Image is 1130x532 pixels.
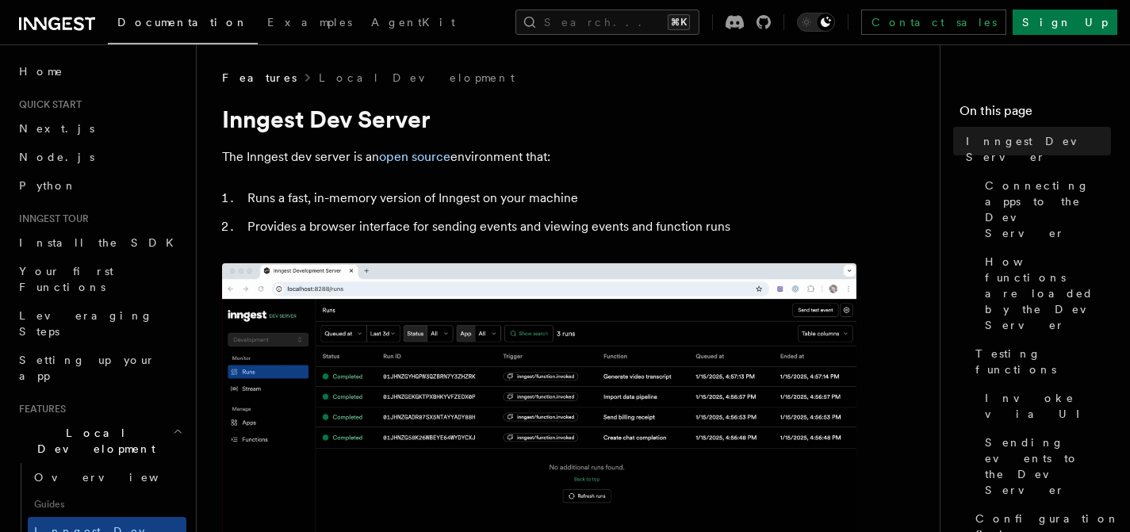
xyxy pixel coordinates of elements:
[371,16,455,29] span: AgentKit
[19,179,77,192] span: Python
[861,10,1006,35] a: Contact sales
[966,133,1111,165] span: Inngest Dev Server
[28,492,186,517] span: Guides
[28,463,186,492] a: Overview
[668,14,690,30] kbd: ⌘K
[222,146,856,168] p: The Inngest dev server is an environment that:
[13,425,173,457] span: Local Development
[13,171,186,200] a: Python
[13,346,186,390] a: Setting up your app
[985,254,1111,333] span: How functions are loaded by the Dev Server
[13,403,66,415] span: Features
[969,339,1111,384] a: Testing functions
[979,384,1111,428] a: Invoke via UI
[258,5,362,43] a: Examples
[985,178,1111,241] span: Connecting apps to the Dev Server
[13,114,186,143] a: Next.js
[267,16,352,29] span: Examples
[13,301,186,346] a: Leveraging Steps
[34,471,197,484] span: Overview
[243,216,856,238] li: Provides a browser interface for sending events and viewing events and function runs
[379,149,450,164] a: open source
[19,63,63,79] span: Home
[13,212,89,225] span: Inngest tour
[13,98,82,111] span: Quick start
[19,122,94,135] span: Next.js
[222,70,297,86] span: Features
[797,13,835,32] button: Toggle dark mode
[319,70,515,86] a: Local Development
[975,346,1111,377] span: Testing functions
[1013,10,1117,35] a: Sign Up
[362,5,465,43] a: AgentKit
[19,265,113,293] span: Your first Functions
[979,428,1111,504] a: Sending events to the Dev Server
[13,228,186,257] a: Install the SDK
[515,10,699,35] button: Search...⌘K
[13,257,186,301] a: Your first Functions
[960,127,1111,171] a: Inngest Dev Server
[979,171,1111,247] a: Connecting apps to the Dev Server
[19,309,153,338] span: Leveraging Steps
[13,57,186,86] a: Home
[117,16,248,29] span: Documentation
[19,151,94,163] span: Node.js
[960,101,1111,127] h4: On this page
[243,187,856,209] li: Runs a fast, in-memory version of Inngest on your machine
[222,105,856,133] h1: Inngest Dev Server
[13,419,186,463] button: Local Development
[19,236,183,249] span: Install the SDK
[13,143,186,171] a: Node.js
[108,5,258,44] a: Documentation
[979,247,1111,339] a: How functions are loaded by the Dev Server
[985,390,1111,422] span: Invoke via UI
[985,434,1111,498] span: Sending events to the Dev Server
[19,354,155,382] span: Setting up your app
